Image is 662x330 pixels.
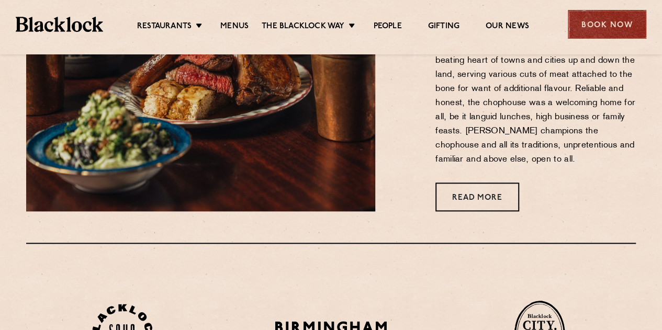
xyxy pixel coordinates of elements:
a: Menus [220,21,249,33]
a: Restaurants [137,21,192,33]
a: Our News [486,21,529,33]
a: Gifting [428,21,459,33]
img: BL_Textured_Logo-footer-cropped.svg [16,17,103,31]
div: Book Now [568,10,646,39]
a: The Blacklock Way [262,21,344,33]
a: People [373,21,401,33]
p: Established in the 1690s, chophouses became the beating heart of towns and cities up and down the... [435,40,636,167]
a: Read More [435,183,519,211]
